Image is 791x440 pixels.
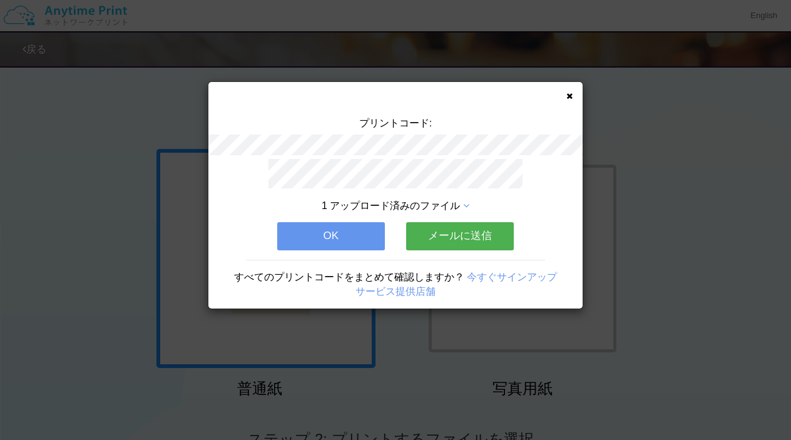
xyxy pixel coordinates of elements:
a: 今すぐサインアップ [467,272,557,282]
button: OK [277,222,385,250]
a: サービス提供店舗 [355,286,436,297]
button: メールに送信 [406,222,514,250]
span: すべてのプリントコードをまとめて確認しますか？ [234,272,464,282]
span: 1 アップロード済みのファイル [322,200,460,211]
span: プリントコード: [359,118,432,128]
